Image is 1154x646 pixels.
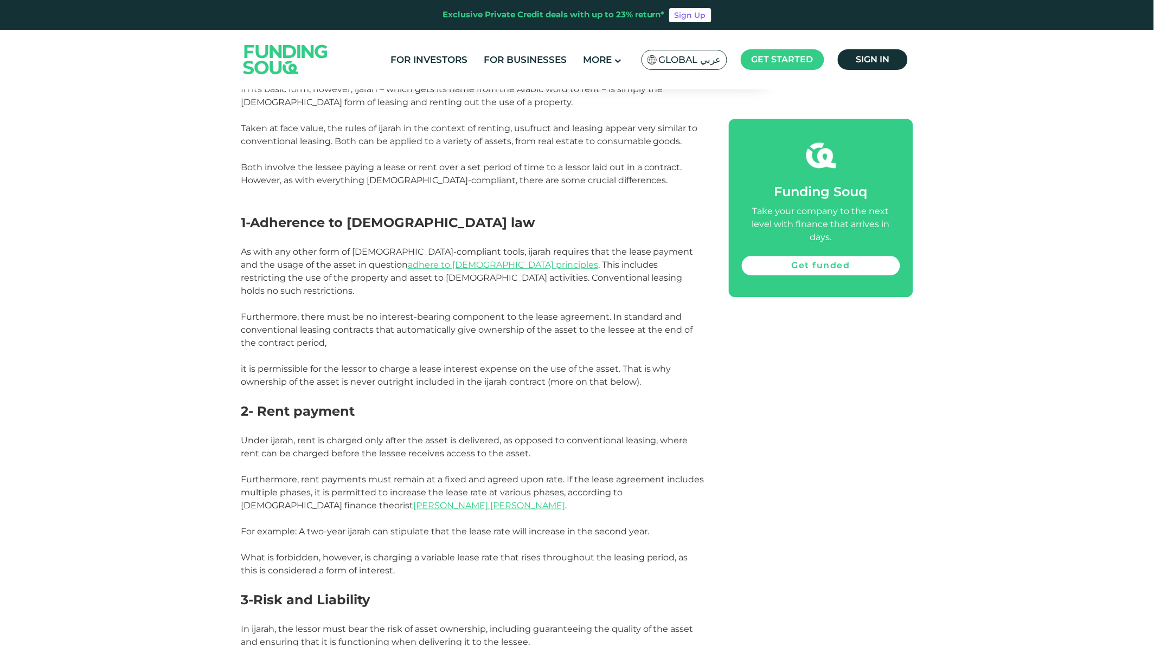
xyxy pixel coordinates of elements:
span: Both involve the lessee paying a lease or rent over a set period of time to a lessor laid out in ... [241,162,682,185]
a: adhere to [DEMOGRAPHIC_DATA] principles [408,260,598,270]
span: . [565,500,567,511]
a: Sign Up [669,8,711,22]
span: it is permissible for the lessor to charge a lease interest expense on the use of the asset. That... [241,364,671,387]
span: Get started [752,54,813,64]
a: For Businesses [482,51,570,69]
span: More [584,54,612,65]
span: 2- Rent payment [241,403,355,419]
span: For example: A two-year ijarah can stipulate that the lease rate will increase in the second year. [241,526,649,537]
img: SA Flag [647,55,657,64]
a: Get funded [742,256,900,276]
a: For Investors [388,51,471,69]
div: Exclusive Private Credit deals with up to 23% return* [443,9,665,21]
span: Taken at face value, the rules of ijarah in the context of renting, usufruct and leasing appear v... [241,123,698,146]
img: fsicon [806,141,836,171]
img: Logo [233,32,339,87]
div: Take your company to the next level with finance that arrives in days. [742,205,900,244]
a: [PERSON_NAME] [PERSON_NAME] [413,500,565,511]
span: 1-Adherence to [DEMOGRAPHIC_DATA] law [241,215,535,230]
span: Furthermore, rent payments must remain at a fixed and agreed upon rate. If the lease agreement in... [241,474,704,511]
span: Funding Souq [774,184,868,200]
span: As with any other form of [DEMOGRAPHIC_DATA]-compliant tools, ijarah requires that the lease paym... [241,247,694,296]
span: Global عربي [659,54,721,66]
span: What is forbidden, however, is charging a variable lease rate that rises throughout the leasing p... [241,552,688,576]
span: Furthermore, there must be no interest-bearing component to the lease agreement. In standard and ... [241,312,693,348]
span: Sign in [856,54,890,64]
span: Under ijarah, rent is charged only after the asset is delivered, as opposed to conventional leasi... [241,435,688,458]
a: Sign in [838,49,908,70]
span: 3-Risk and Liability [241,592,370,608]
